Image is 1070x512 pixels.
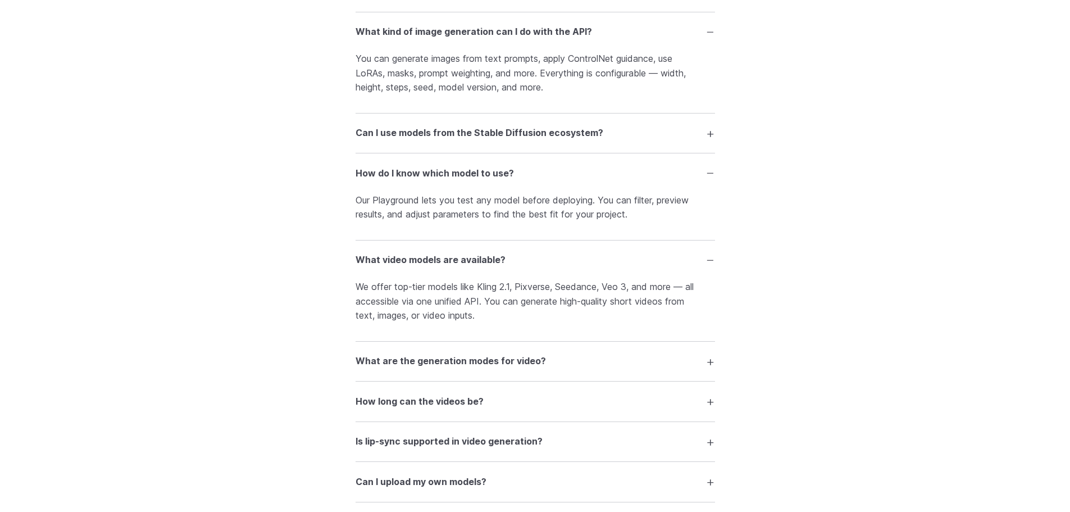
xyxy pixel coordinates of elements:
[356,162,715,184] summary: How do I know which model to use?
[356,475,486,490] h3: Can I upload my own models?
[356,250,715,271] summary: What video models are available?
[356,354,546,369] h3: What are the generation modes for video?
[356,21,715,43] summary: What kind of image generation can I do with the API?
[356,434,543,449] h3: Is lip-sync supported in video generation?
[356,25,592,39] h3: What kind of image generation can I do with the API?
[356,193,715,222] p: Our Playground lets you test any model before deploying. You can filter, preview results, and adj...
[356,166,514,181] h3: How do I know which model to use?
[356,280,715,323] p: We offer top-tier models like Kling 2.1, Pixverse, Seedance, Veo 3, and more — all accessible via...
[356,123,715,144] summary: Can I use models from the Stable Diffusion ecosystem?
[356,351,715,372] summary: What are the generation modes for video?
[356,253,506,268] h3: What video models are available?
[356,431,715,452] summary: Is lip-sync supported in video generation?
[356,395,484,409] h3: How long can the videos be?
[356,52,715,95] p: You can generate images from text prompts, apply ControlNet guidance, use LoRAs, masks, prompt we...
[356,126,603,141] h3: Can I use models from the Stable Diffusion ecosystem?
[356,391,715,412] summary: How long can the videos be?
[356,471,715,492] summary: Can I upload my own models?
